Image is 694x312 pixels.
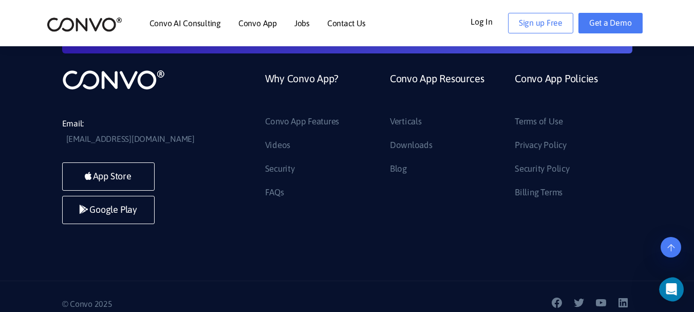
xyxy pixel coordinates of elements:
[471,13,508,29] a: Log In
[508,13,573,33] a: Sign up Free
[327,19,366,27] a: Contact Us
[149,19,221,27] a: Convo AI Consulting
[659,277,691,302] iframe: Intercom live chat
[265,69,339,114] a: Why Convo App?
[62,162,155,191] a: App Store
[238,19,277,27] a: Convo App
[390,137,433,154] a: Downloads
[294,19,310,27] a: Jobs
[390,161,407,177] a: Blog
[66,132,195,147] a: [EMAIL_ADDRESS][DOMAIN_NAME]
[390,114,422,130] a: Verticals
[265,137,291,154] a: Videos
[62,196,155,224] a: Google Play
[62,69,165,90] img: logo_not_found
[265,161,295,177] a: Security
[390,69,484,114] a: Convo App Resources
[515,114,562,130] a: Terms of Use
[265,185,284,201] a: FAQs
[515,137,567,154] a: Privacy Policy
[265,114,340,130] a: Convo App Features
[62,116,216,147] li: Email:
[47,16,122,32] img: logo_2.png
[515,69,598,114] a: Convo App Policies
[515,185,562,201] a: Billing Terms
[62,297,340,312] p: © Convo 2025
[515,161,569,177] a: Security Policy
[257,69,632,208] div: Footer
[578,13,643,33] a: Get a Demo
